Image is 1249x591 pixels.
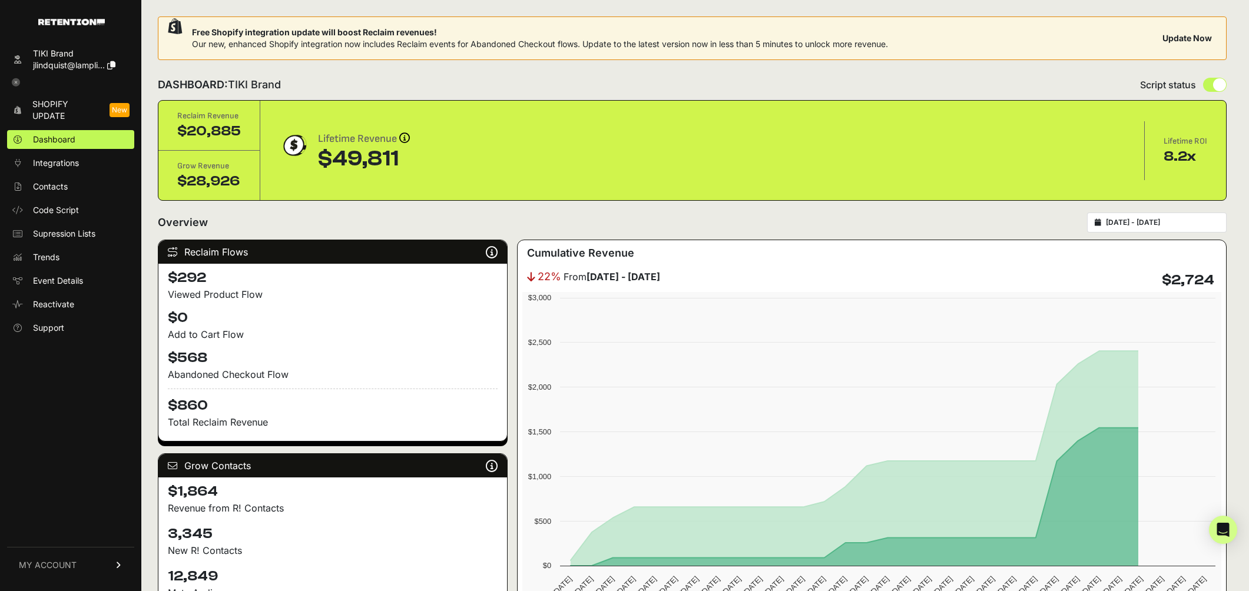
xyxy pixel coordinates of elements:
[538,268,561,285] span: 22%
[527,245,634,261] h3: Cumulative Revenue
[177,172,241,191] div: $28,926
[168,348,498,367] h4: $568
[33,48,115,59] div: TIKI Brand
[7,248,134,267] a: Trends
[33,298,74,310] span: Reactivate
[33,275,83,287] span: Event Details
[528,338,551,347] text: $2,500
[318,147,410,171] div: $49,811
[158,240,507,264] div: Reclaim Flows
[168,389,498,415] h4: $860
[33,181,68,192] span: Contacts
[535,517,551,526] text: $500
[7,547,134,583] a: MY ACCOUNT
[7,271,134,290] a: Event Details
[168,524,498,543] h4: 3,345
[192,39,888,49] span: Our new, enhanced Shopify integration now includes Reclaim events for Abandoned Checkout flows. U...
[543,561,551,570] text: $0
[38,19,105,25] img: Retention.com
[158,454,507,477] div: Grow Contacts
[177,160,241,172] div: Grow Revenue
[168,268,498,287] h4: $292
[168,567,498,586] h4: 12,849
[168,308,498,327] h4: $0
[1164,135,1207,147] div: Lifetime ROI
[7,177,134,196] a: Contacts
[33,204,79,216] span: Code Script
[192,26,888,38] span: Free Shopify integration update will boost Reclaim revenues!
[587,271,660,283] strong: [DATE] - [DATE]
[7,130,134,149] a: Dashboard
[158,77,281,93] h2: DASHBOARD:
[7,224,134,243] a: Supression Lists
[528,472,551,481] text: $1,000
[177,122,241,141] div: $20,885
[7,295,134,314] a: Reactivate
[528,383,551,391] text: $2,000
[168,287,498,301] div: Viewed Product Flow
[33,157,79,169] span: Integrations
[228,78,281,91] span: TIKI Brand
[19,559,77,571] span: MY ACCOUNT
[168,327,498,341] div: Add to Cart Flow
[1140,78,1196,92] span: Script status
[7,318,134,337] a: Support
[32,98,100,122] span: Shopify Update
[33,228,95,240] span: Supression Lists
[168,482,498,501] h4: $1,864
[318,131,410,147] div: Lifetime Revenue
[110,103,130,117] span: New
[168,415,498,429] p: Total Reclaim Revenue
[279,131,309,160] img: dollar-coin-05c43ed7efb7bc0c12610022525b4bbbb207c7efeef5aecc26f025e68dcafac9.png
[1164,147,1207,166] div: 8.2x
[33,134,75,145] span: Dashboard
[7,201,134,220] a: Code Script
[7,154,134,172] a: Integrations
[1158,28,1217,49] button: Update Now
[168,367,498,381] div: Abandoned Checkout Flow
[158,214,208,231] h2: Overview
[528,427,551,436] text: $1,500
[528,293,551,302] text: $3,000
[33,322,64,334] span: Support
[168,501,498,515] p: Revenue from R! Contacts
[33,251,59,263] span: Trends
[564,270,660,284] span: From
[33,60,105,70] span: jlindquist@lampli...
[7,95,134,125] a: Shopify Update New
[177,110,241,122] div: Reclaim Revenue
[1162,271,1214,290] h4: $2,724
[1209,516,1237,544] div: Open Intercom Messenger
[168,543,498,557] p: New R! Contacts
[7,44,134,75] a: TIKI Brand jlindquist@lampli...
